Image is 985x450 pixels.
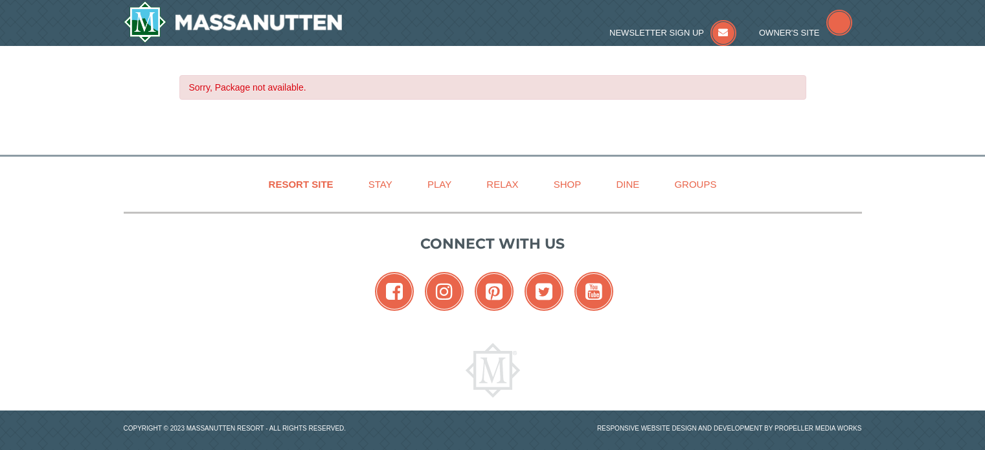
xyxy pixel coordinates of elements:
[124,1,343,43] img: Massanutten Resort Logo
[759,28,820,38] span: Owner's Site
[114,423,493,433] p: Copyright © 2023 Massanutten Resort - All Rights Reserved.
[124,1,343,43] a: Massanutten Resort
[609,28,736,38] a: Newsletter Sign Up
[600,170,655,199] a: Dine
[658,170,732,199] a: Groups
[124,233,862,254] p: Connect with us
[538,170,598,199] a: Shop
[253,170,350,199] a: Resort Site
[470,170,534,199] a: Relax
[597,425,862,432] a: Responsive website design and development by Propeller Media Works
[759,28,852,38] a: Owner's Site
[352,170,409,199] a: Stay
[179,75,806,100] div: Sorry, Package not available.
[411,170,468,199] a: Play
[466,343,520,398] img: Massanutten Resort Logo
[609,28,704,38] span: Newsletter Sign Up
